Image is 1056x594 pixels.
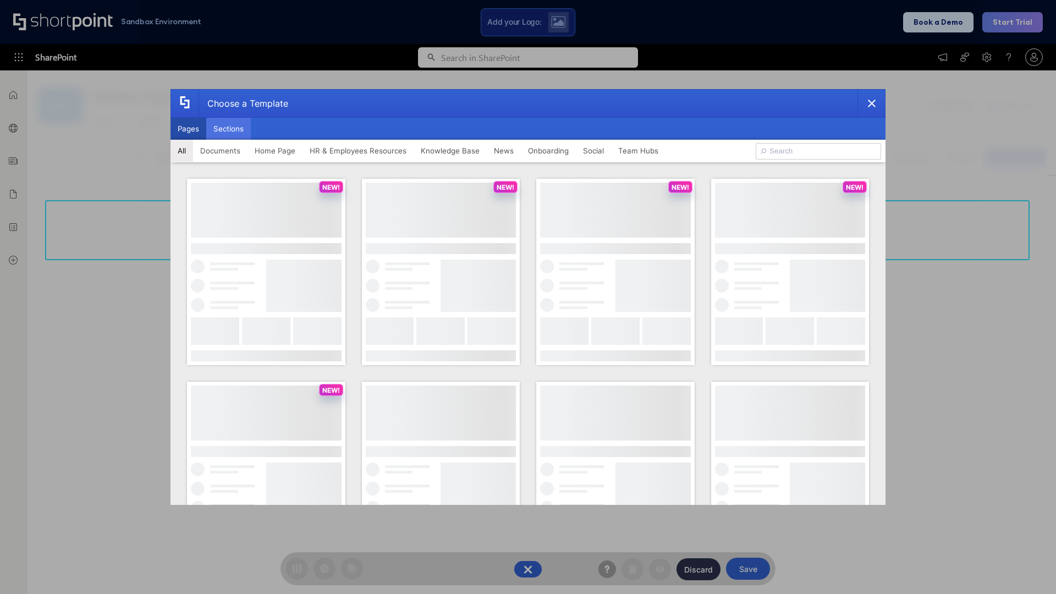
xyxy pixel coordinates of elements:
[302,140,414,162] button: HR & Employees Resources
[846,183,864,191] p: NEW!
[414,140,487,162] button: Knowledge Base
[322,386,340,394] p: NEW!
[487,140,521,162] button: News
[199,90,288,117] div: Choose a Template
[248,140,302,162] button: Home Page
[497,183,514,191] p: NEW!
[170,89,886,505] div: template selector
[521,140,576,162] button: Onboarding
[206,118,251,140] button: Sections
[322,183,340,191] p: NEW!
[1001,541,1056,594] iframe: Chat Widget
[170,140,193,162] button: All
[576,140,611,162] button: Social
[756,143,881,159] input: Search
[611,140,665,162] button: Team Hubs
[170,118,206,140] button: Pages
[672,183,689,191] p: NEW!
[193,140,248,162] button: Documents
